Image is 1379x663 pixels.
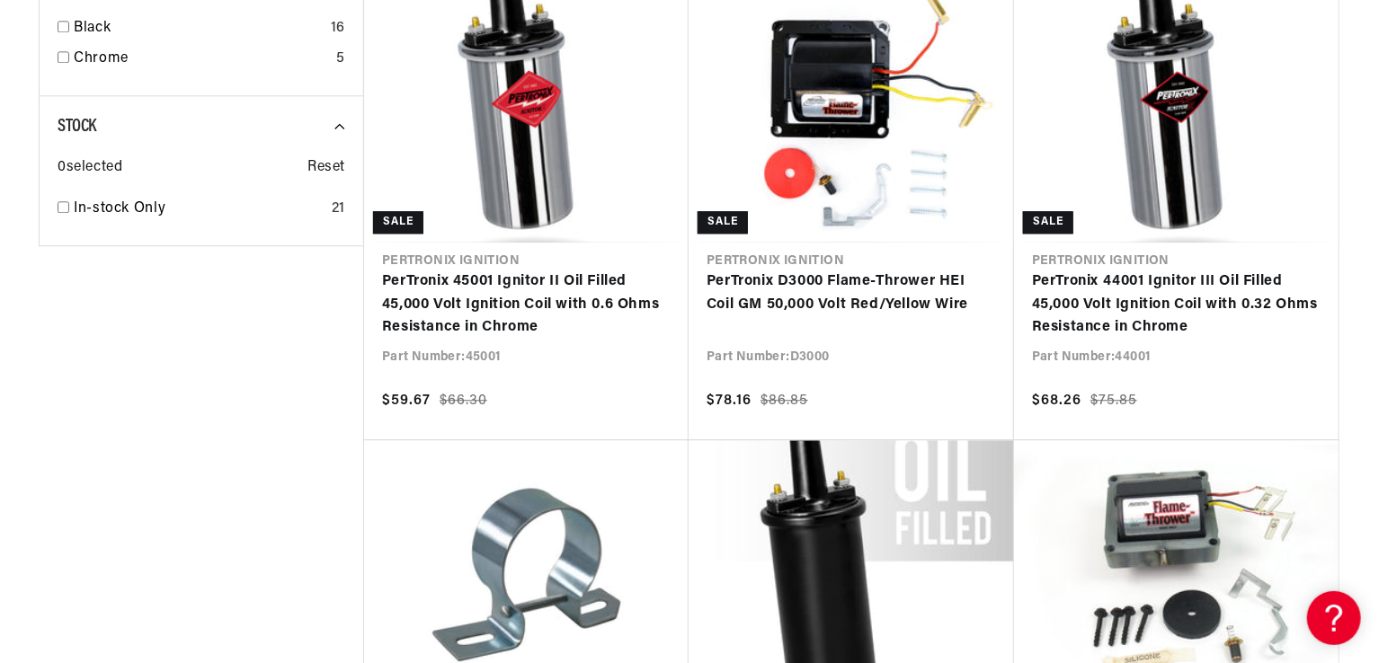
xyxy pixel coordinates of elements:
a: Black [74,17,324,40]
div: 5 [336,48,345,71]
span: Stock [58,118,96,136]
a: Chrome [74,48,329,71]
a: PerTronix D3000 Flame-Thrower HEI Coil GM 50,000 Volt Red/Yellow Wire [707,270,996,316]
a: In-stock Only [74,198,325,221]
div: 21 [332,198,345,221]
div: 16 [331,17,345,40]
a: PerTronix 44001 Ignitor III Oil Filled 45,000 Volt Ignition Coil with 0.32 Ohms Resistance in Chrome [1032,270,1321,340]
a: PerTronix 45001 Ignitor II Oil Filled 45,000 Volt Ignition Coil with 0.6 Ohms Resistance in Chrome [382,270,671,340]
span: 0 selected [58,156,122,180]
span: Reset [307,156,345,180]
